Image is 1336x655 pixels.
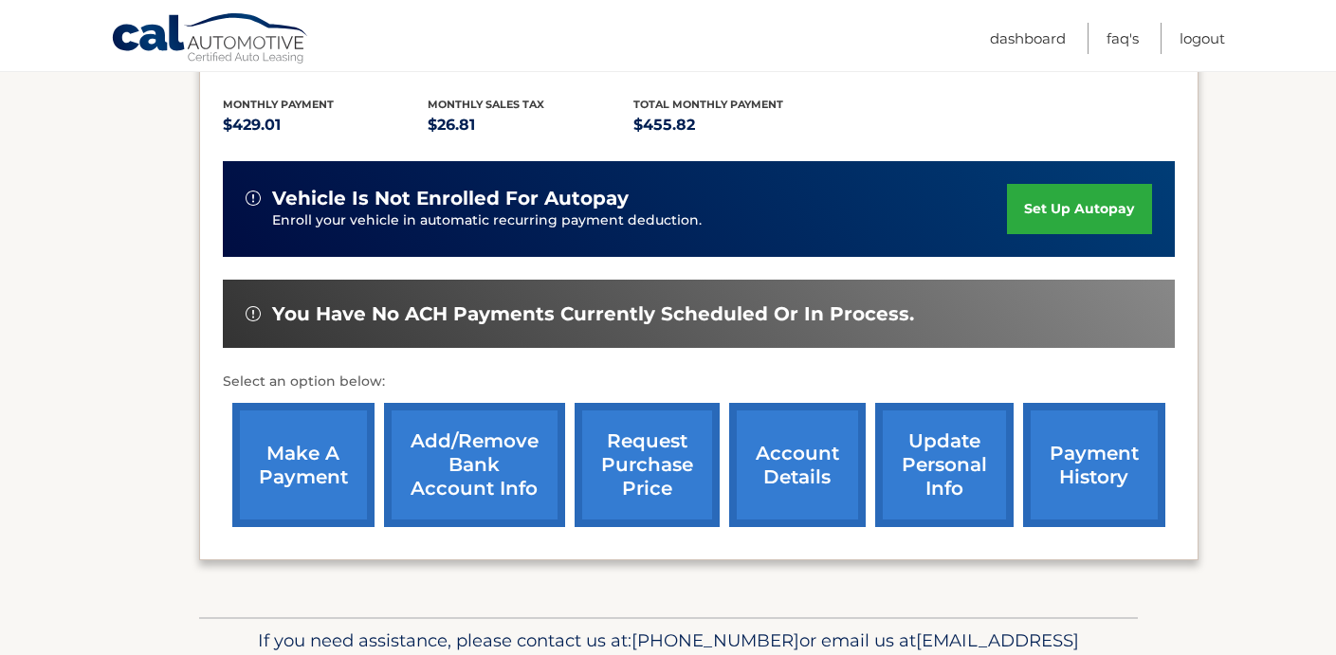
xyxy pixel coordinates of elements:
[246,306,261,321] img: alert-white.svg
[633,98,783,111] span: Total Monthly Payment
[272,302,914,326] span: You have no ACH payments currently scheduled or in process.
[633,112,839,138] p: $455.82
[272,187,629,210] span: vehicle is not enrolled for autopay
[272,210,1008,231] p: Enroll your vehicle in automatic recurring payment deduction.
[875,403,1014,527] a: update personal info
[223,98,334,111] span: Monthly Payment
[232,403,375,527] a: make a payment
[990,23,1066,54] a: Dashboard
[1180,23,1225,54] a: Logout
[246,191,261,206] img: alert-white.svg
[1023,403,1165,527] a: payment history
[631,629,799,651] span: [PHONE_NUMBER]
[729,403,866,527] a: account details
[223,371,1175,393] p: Select an option below:
[428,112,633,138] p: $26.81
[223,112,429,138] p: $429.01
[384,403,565,527] a: Add/Remove bank account info
[1107,23,1139,54] a: FAQ's
[111,12,310,67] a: Cal Automotive
[1007,184,1151,234] a: set up autopay
[575,403,720,527] a: request purchase price
[428,98,544,111] span: Monthly sales Tax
